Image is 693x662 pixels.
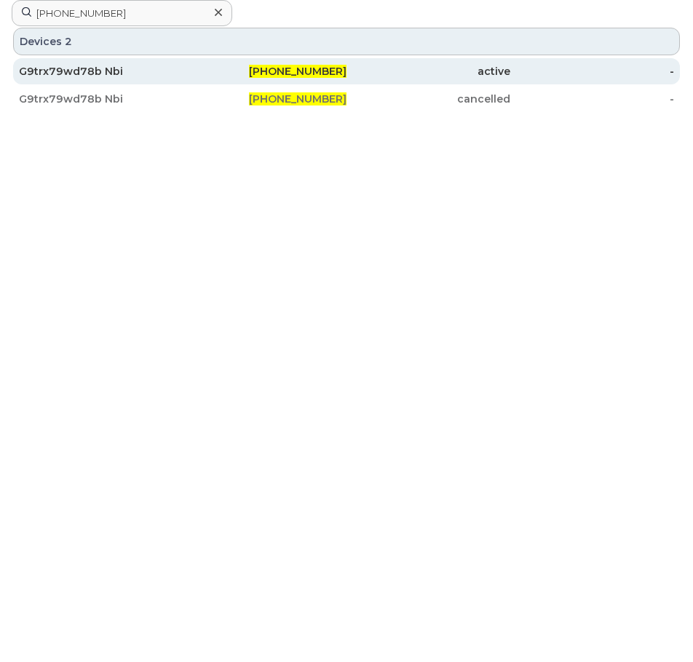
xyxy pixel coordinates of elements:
[13,58,680,84] a: G9trx79wd78b Nbi[PHONE_NUMBER]active-
[510,64,674,79] div: -
[346,64,510,79] div: active
[19,64,183,79] div: G9trx79wd78b Nbi
[19,92,183,106] div: G9trx79wd78b Nbi
[13,86,680,112] a: G9trx79wd78b Nbi[PHONE_NUMBER]cancelled-
[249,92,346,105] span: [PHONE_NUMBER]
[249,65,346,78] span: [PHONE_NUMBER]
[346,92,510,106] div: cancelled
[510,92,674,106] div: -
